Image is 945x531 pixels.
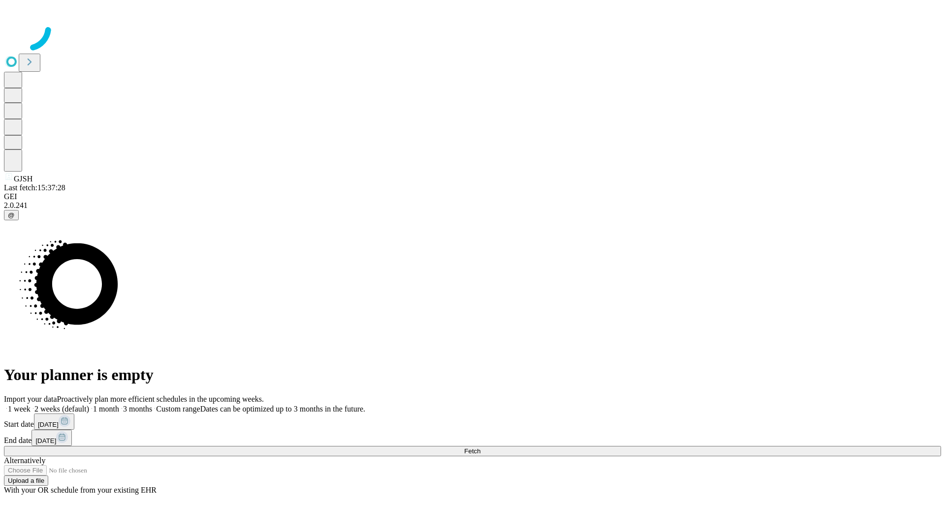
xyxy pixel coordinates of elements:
[464,447,480,455] span: Fetch
[4,192,941,201] div: GEI
[4,456,45,465] span: Alternatively
[34,405,89,413] span: 2 weeks (default)
[4,413,941,430] div: Start date
[14,175,32,183] span: GJSH
[200,405,365,413] span: Dates can be optimized up to 3 months in the future.
[57,395,264,403] span: Proactively plan more efficient schedules in the upcoming weeks.
[35,437,56,444] span: [DATE]
[4,366,941,384] h1: Your planner is empty
[4,183,65,192] span: Last fetch: 15:37:28
[4,486,157,494] span: With your OR schedule from your existing EHR
[156,405,200,413] span: Custom range
[38,421,59,428] span: [DATE]
[8,405,31,413] span: 1 week
[123,405,152,413] span: 3 months
[34,413,74,430] button: [DATE]
[4,430,941,446] div: End date
[4,475,48,486] button: Upload a file
[31,430,72,446] button: [DATE]
[4,210,19,220] button: @
[4,201,941,210] div: 2.0.241
[4,395,57,403] span: Import your data
[8,211,15,219] span: @
[4,446,941,456] button: Fetch
[93,405,119,413] span: 1 month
